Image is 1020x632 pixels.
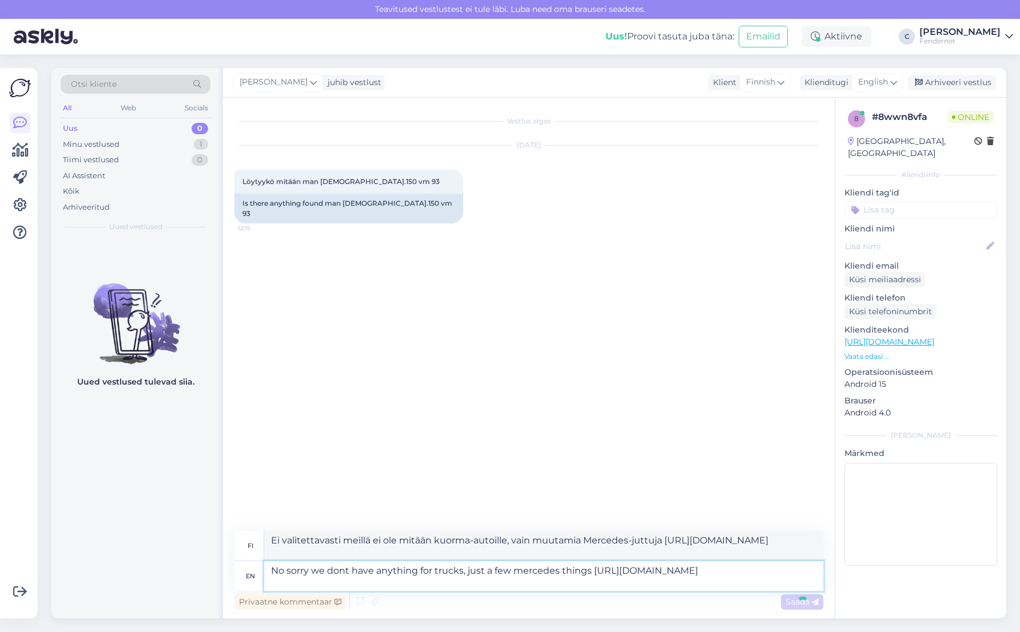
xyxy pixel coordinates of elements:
[192,123,208,134] div: 0
[872,110,947,124] div: # 8wwn8vfa
[844,407,997,419] p: Android 4.0
[919,27,1001,37] div: [PERSON_NAME]
[844,447,997,459] p: Märkmed
[844,430,997,441] div: [PERSON_NAME]
[63,170,105,182] div: AI Assistent
[63,154,119,166] div: Tiimi vestlused
[739,26,788,47] button: Emailid
[109,222,162,232] span: Uued vestlused
[118,101,138,115] div: Web
[844,304,937,319] div: Küsi telefoninumbrit
[234,194,463,223] div: Is there anything found man [DEMOGRAPHIC_DATA].150 vm 93
[51,263,220,366] img: No chats
[63,202,110,213] div: Arhiveeritud
[708,77,736,89] div: Klient
[746,76,775,89] span: Finnish
[63,123,78,134] div: Uus
[848,135,974,159] div: [GEOGRAPHIC_DATA], [GEOGRAPHIC_DATA]
[908,75,996,90] div: Arhiveeri vestlus
[844,272,926,287] div: Küsi meiliaadressi
[802,26,871,47] div: Aktiivne
[238,224,281,233] span: 12:15
[845,240,984,253] input: Lisa nimi
[192,154,208,166] div: 0
[844,395,997,407] p: Brauser
[919,27,1013,46] a: [PERSON_NAME]Fendernet
[61,101,74,115] div: All
[844,378,997,390] p: Android 15
[9,77,31,99] img: Askly Logo
[234,116,823,126] div: Vestlus algas
[899,29,915,45] div: C
[844,337,934,347] a: [URL][DOMAIN_NAME]
[71,78,117,90] span: Otsi kliente
[844,170,997,180] div: Kliendi info
[605,30,734,43] div: Proovi tasuta juba täna:
[240,76,308,89] span: [PERSON_NAME]
[194,139,208,150] div: 1
[800,77,848,89] div: Klienditugi
[605,31,627,42] b: Uus!
[919,37,1001,46] div: Fendernet
[63,186,79,197] div: Kõik
[182,101,210,115] div: Socials
[242,177,440,186] span: Löytyykö mitään man [DEMOGRAPHIC_DATA].150 vm 93
[844,292,997,304] p: Kliendi telefon
[77,376,194,388] p: Uued vestlused tulevad siia.
[854,114,859,123] span: 8
[323,77,381,89] div: juhib vestlust
[63,139,119,150] div: Minu vestlused
[947,111,994,123] span: Online
[844,324,997,336] p: Klienditeekond
[844,351,997,362] p: Vaata edasi ...
[858,76,888,89] span: English
[234,140,823,150] div: [DATE]
[844,201,997,218] input: Lisa tag
[844,187,997,199] p: Kliendi tag'id
[844,260,997,272] p: Kliendi email
[844,366,997,378] p: Operatsioonisüsteem
[844,223,997,235] p: Kliendi nimi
